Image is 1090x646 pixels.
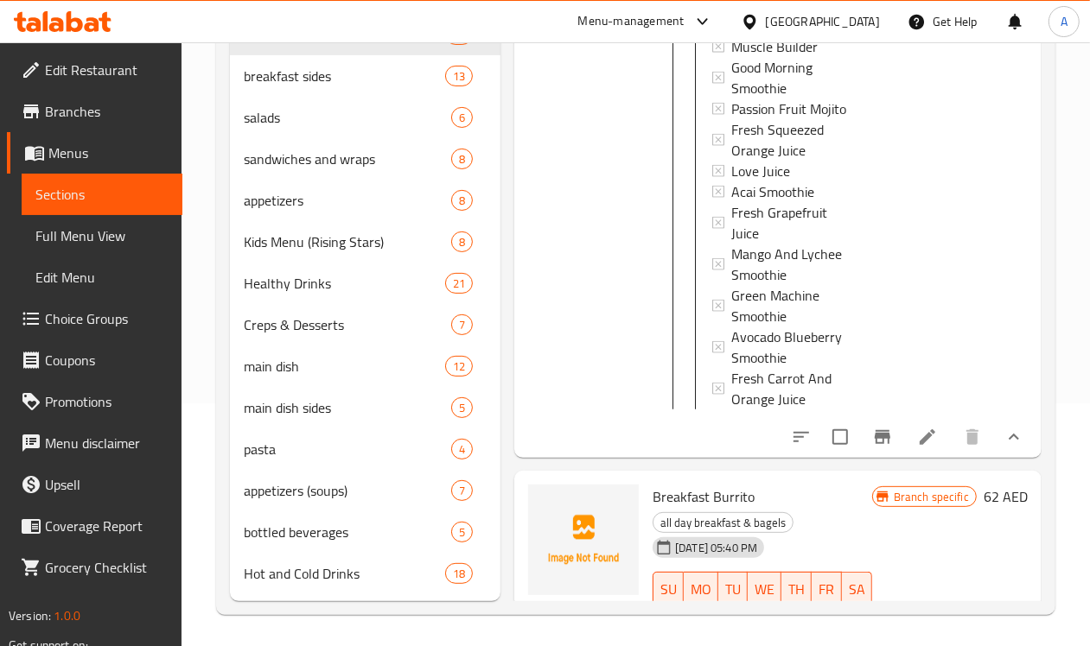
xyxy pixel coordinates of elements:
span: Fresh Squeezed Orange Juice [731,119,858,161]
button: show more [993,416,1035,458]
span: 7 [452,317,472,333]
div: appetizers8 [230,180,500,221]
div: items [445,356,473,377]
span: main dish sides [244,397,451,418]
a: Full Menu View [22,215,182,256]
div: items [451,522,473,542]
span: appetizers [244,190,451,211]
div: pasta4 [230,428,500,470]
span: Grocery Checklist [45,557,169,578]
span: TU [725,577,741,602]
span: Menu disclaimer [45,433,169,453]
span: Menus [48,142,169,163]
span: SA [849,577,865,602]
span: Green Machine Smoothie [731,285,858,326]
span: Select to update [822,419,858,455]
span: Branch specific [887,489,976,505]
a: Menu disclaimer [7,422,182,464]
span: breakfast sides [244,66,445,86]
span: Upsell [45,474,169,495]
div: Creps & Desserts7 [230,304,500,345]
div: breakfast sides13 [230,55,500,97]
a: Grocery Checklist [7,547,182,588]
a: Promotions [7,381,182,422]
button: FR [812,572,841,606]
span: 5 [452,524,472,541]
div: sandwiches and wraps [244,149,451,169]
span: 7 [452,483,472,499]
button: TH [781,572,812,606]
div: items [451,314,473,335]
span: Version: [9,605,51,627]
span: Healthy Drinks [244,273,445,294]
span: appetizers (soups) [244,480,451,501]
button: TU [718,572,748,606]
a: Upsell [7,464,182,505]
span: Choice Groups [45,308,169,329]
div: items [451,107,473,128]
div: Menu-management [578,11,685,32]
span: 8 [452,234,472,250]
div: bottled beverages5 [230,511,500,553]
span: Coverage Report [45,516,169,536]
span: A [1061,12,1068,31]
span: Fresh Grapefruit Juice [731,202,858,244]
button: sort-choices [781,416,822,458]
div: items [445,273,473,294]
button: delete [952,416,993,458]
span: Sections [35,184,169,205]
a: Branches [7,91,182,132]
span: 21 [446,275,472,292]
div: Healthy Drinks21 [230,263,500,304]
div: items [451,149,473,169]
button: SA [842,572,872,606]
span: Full Menu View [35,225,169,246]
div: items [451,439,473,459]
span: 13 [446,68,472,85]
div: salads6 [230,97,500,138]
span: [DATE] 05:40 PM [668,540,764,556]
span: Branches [45,101,169,122]
span: 1.0.0 [54,605,80,627]
svg: Show Choices [1004,427,1024,447]
h6: 62 AED [984,484,1028,509]
span: 8 [452,151,472,168]
span: SU [660,577,677,602]
span: main dish [244,356,445,377]
span: Promotions [45,391,169,412]
span: Avocado Blueberry Smoothie [731,326,858,368]
button: MO [684,572,718,606]
span: Good Morning Smoothie [731,57,858,98]
span: 8 [452,193,472,209]
div: Kids Menu (Rising Stars)8 [230,221,500,263]
span: MO [691,577,711,602]
button: WE [748,572,781,606]
span: Edit Restaurant [45,60,169,80]
span: 4 [452,441,472,458]
span: Hot and Cold Drinks [244,563,445,584]
a: Coupons [7,339,182,381]
span: 5 [452,400,472,416]
span: Passion Fruit Mojito [731,98,846,119]
a: Choice Groups [7,298,182,339]
span: Breakfast Burrito [653,484,755,510]
a: Edit Menu [22,256,182,298]
div: sandwiches and wraps8 [230,138,500,180]
span: Mango And Lychee Smoothie [731,244,858,285]
span: salads [244,107,451,128]
img: Breakfast Burrito [528,484,639,595]
div: main dish sides5 [230,387,500,428]
span: Creps & Desserts [244,314,451,335]
span: 12 [446,358,472,375]
span: 18 [446,566,472,582]
span: 6 [452,110,472,126]
div: Hot and Cold Drinks18 [230,553,500,594]
span: Fresh Carrot And Orange Juice [731,368,858,409]
nav: Menu sections [230,7,500,601]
